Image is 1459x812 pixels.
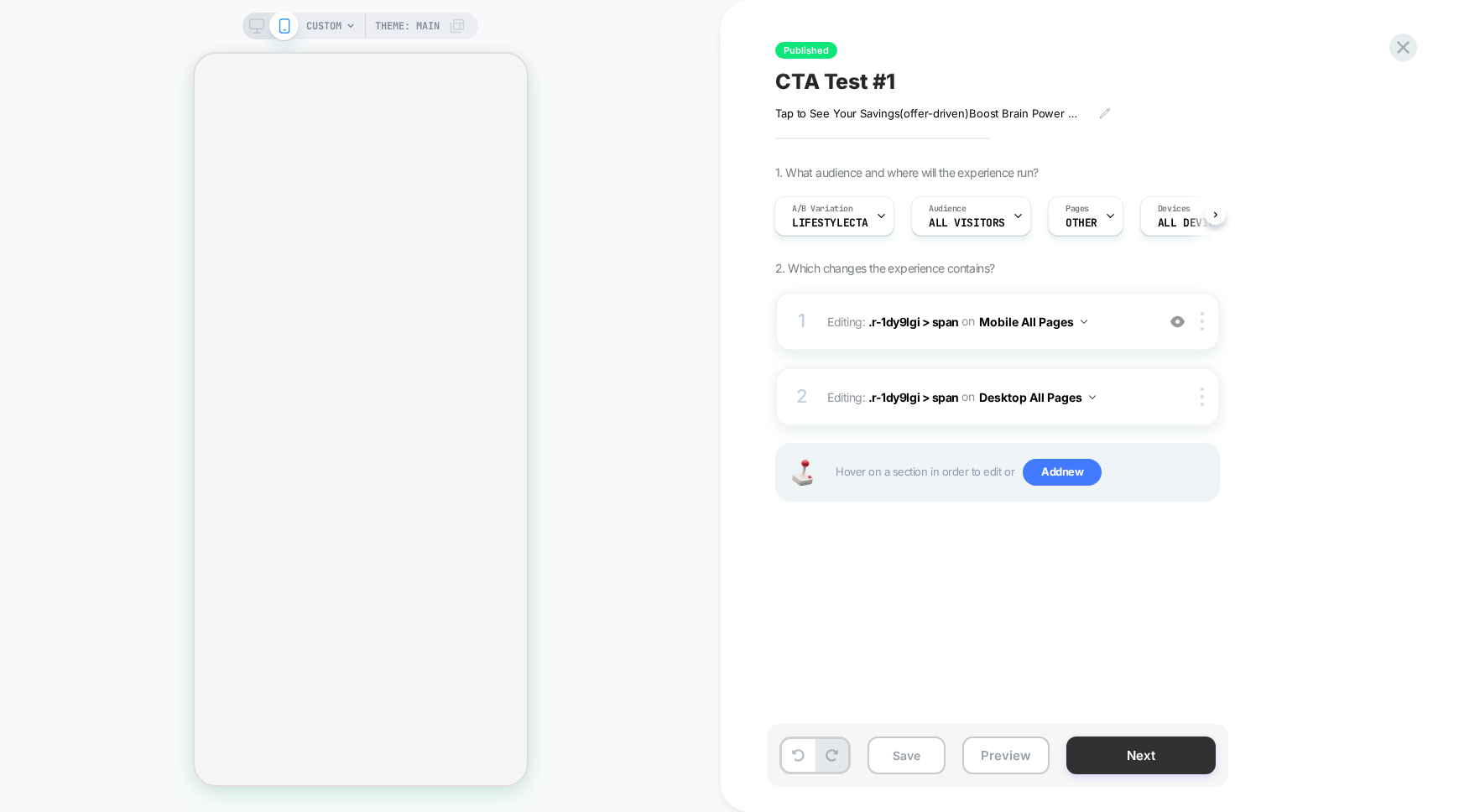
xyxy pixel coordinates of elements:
button: Next [1066,737,1216,774]
span: LifestyleCTA [792,217,868,229]
span: Add new [1023,459,1102,486]
button: Desktop All Pages [979,385,1096,409]
span: Published [775,42,837,59]
img: Joystick [785,460,819,486]
img: close [1201,312,1204,331]
span: .r-1dy9lgi > span [868,389,959,403]
span: 1. What audience and where will the experience run? [775,165,1038,180]
span: All Visitors [929,217,1005,229]
img: crossed eye [1170,315,1185,329]
span: Audience [929,203,967,215]
button: Mobile All Pages [979,310,1087,334]
span: Tap to See Your Savings(offer-driven)Boost Brain Power Without the Crash(benefit-oriented)Start Y... [775,107,1086,120]
div: 2 [794,380,810,414]
span: Pages [1066,203,1089,215]
span: A/B Variation [792,203,853,215]
span: CUSTOM [306,13,341,39]
span: ALL DEVICES [1158,217,1227,229]
span: CTA Test #1 [775,69,895,94]
span: Hover on a section in order to edit or [836,459,1210,486]
span: Devices [1158,203,1191,215]
span: 2. Which changes the experience contains? [775,261,994,275]
span: Editing : [827,385,1147,409]
div: 1 [794,304,810,338]
span: on [961,310,974,331]
img: close [1201,388,1204,406]
button: Save [868,737,946,774]
span: on [961,386,974,407]
img: down arrow [1089,395,1096,399]
img: down arrow [1081,320,1087,324]
span: OTHER [1066,217,1097,229]
span: Theme: MAIN [375,13,440,39]
span: .r-1dy9lgi > span [868,314,959,328]
button: Preview [962,737,1050,774]
span: Editing : [827,310,1147,334]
